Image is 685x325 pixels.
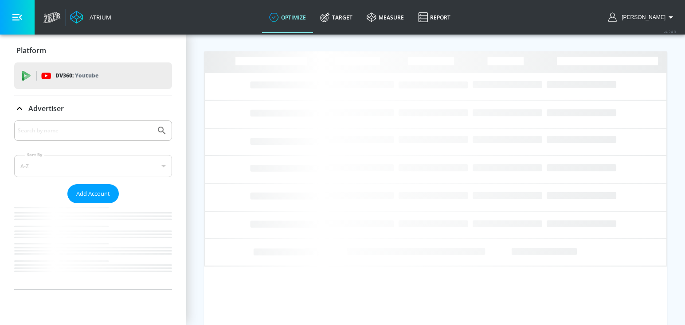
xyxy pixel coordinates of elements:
[664,29,676,34] span: v 4.24.0
[86,13,111,21] div: Atrium
[14,203,172,289] nav: list of Advertiser
[28,104,64,113] p: Advertiser
[313,1,360,33] a: Target
[75,71,98,80] p: Youtube
[70,11,111,24] a: Atrium
[608,12,676,23] button: [PERSON_NAME]
[14,38,172,63] div: Platform
[411,1,458,33] a: Report
[262,1,313,33] a: optimize
[67,184,119,203] button: Add Account
[14,62,172,89] div: DV360: Youtube
[18,125,152,136] input: Search by name
[14,120,172,289] div: Advertiser
[14,96,172,121] div: Advertiser
[25,152,44,158] label: Sort By
[16,46,46,55] p: Platform
[360,1,411,33] a: measure
[14,155,172,177] div: A-Z
[55,71,98,81] p: DV360:
[618,14,665,20] span: login as: guillermo.cabrera@zefr.com
[76,189,110,199] span: Add Account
